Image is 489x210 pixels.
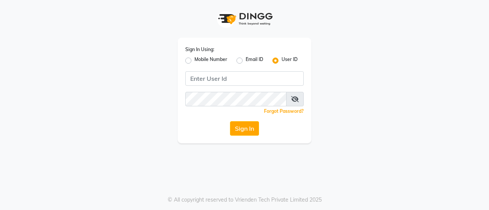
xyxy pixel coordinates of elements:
a: Forgot Password? [264,108,304,114]
input: Username [185,71,304,86]
input: Username [185,92,287,106]
label: Sign In Using: [185,46,214,53]
img: logo1.svg [214,8,275,30]
label: User ID [282,56,298,65]
label: Email ID [246,56,263,65]
label: Mobile Number [194,56,227,65]
button: Sign In [230,121,259,136]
